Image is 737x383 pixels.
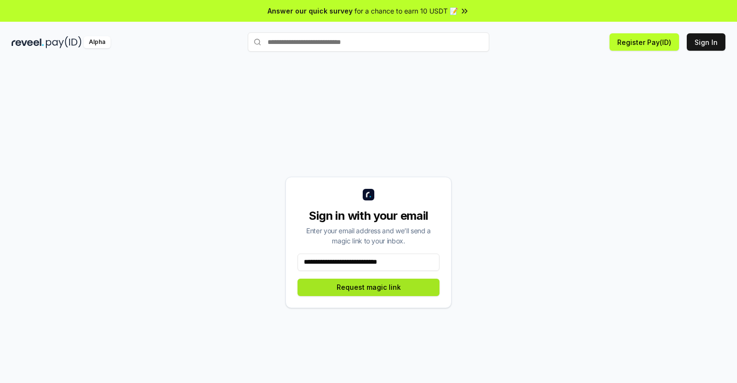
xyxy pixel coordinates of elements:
button: Register Pay(ID) [609,33,679,51]
span: for a chance to earn 10 USDT 📝 [354,6,458,16]
button: Request magic link [298,279,439,296]
button: Sign In [687,33,725,51]
img: pay_id [46,36,82,48]
span: Answer our quick survey [268,6,353,16]
img: reveel_dark [12,36,44,48]
div: Alpha [84,36,111,48]
div: Sign in with your email [298,208,439,224]
div: Enter your email address and we’ll send a magic link to your inbox. [298,226,439,246]
img: logo_small [363,189,374,200]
